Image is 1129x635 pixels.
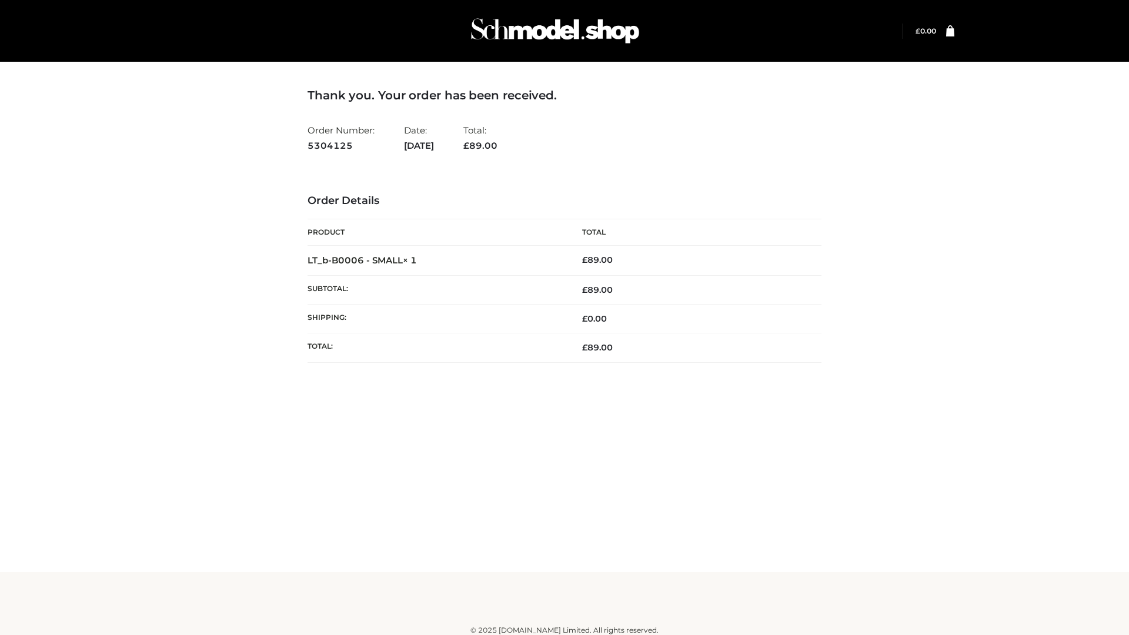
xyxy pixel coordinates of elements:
h3: Order Details [308,195,821,208]
span: 89.00 [463,140,497,151]
th: Product [308,219,564,246]
th: Total [564,219,821,246]
th: Shipping: [308,305,564,333]
strong: × 1 [403,255,417,266]
li: Date: [404,120,434,156]
strong: 5304125 [308,138,375,153]
bdi: 89.00 [582,255,613,265]
img: Schmodel Admin 964 [467,8,643,54]
strong: [DATE] [404,138,434,153]
span: £ [582,313,587,324]
li: Order Number: [308,120,375,156]
bdi: 0.00 [916,26,936,35]
li: Total: [463,120,497,156]
span: 89.00 [582,342,613,353]
th: Total: [308,333,564,362]
th: Subtotal: [308,275,564,304]
span: 89.00 [582,285,613,295]
span: £ [916,26,920,35]
strong: LT_b-B0006 - SMALL [308,255,417,266]
h3: Thank you. Your order has been received. [308,88,821,102]
span: £ [582,255,587,265]
span: £ [582,342,587,353]
span: £ [582,285,587,295]
a: £0.00 [916,26,936,35]
span: £ [463,140,469,151]
bdi: 0.00 [582,313,607,324]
